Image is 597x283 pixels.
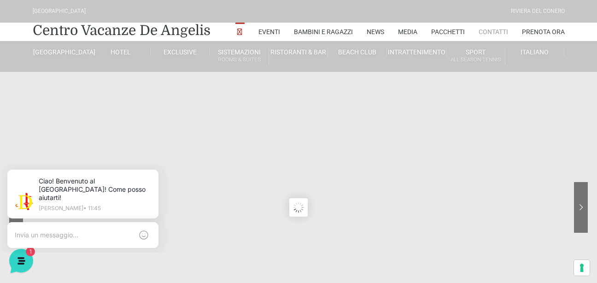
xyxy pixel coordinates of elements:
img: light [15,89,33,108]
a: [PERSON_NAME]Ciao! Benvenuto al [GEOGRAPHIC_DATA]! Come posso aiutarti!1 s fa1 [11,85,173,112]
a: Eventi [258,23,280,41]
h2: Ciao da De Angelis Resort 👋 [7,7,155,37]
a: Prenota Ora [522,23,565,41]
a: Beach Club [328,48,387,56]
a: Hotel [92,48,151,56]
span: Italiano [521,48,549,56]
button: Home [7,198,64,219]
span: 1 [92,197,99,204]
p: Messaggi [80,211,105,219]
button: Inizia una conversazione [15,116,170,135]
iframe: Customerly Messenger Launcher [7,247,35,275]
a: [DEMOGRAPHIC_DATA] tutto [82,74,170,81]
p: La nostra missione è rendere la tua esperienza straordinaria! [7,41,155,59]
a: Apri Centro Assistenza [98,153,170,160]
a: News [367,23,384,41]
p: [PERSON_NAME] • 11:45 [44,47,157,53]
span: Trova una risposta [15,153,72,160]
p: Ciao! Benvenuto al [GEOGRAPHIC_DATA]! Come posso aiutarti! [44,18,157,43]
a: Italiano [505,48,564,56]
div: [GEOGRAPHIC_DATA] [33,7,86,16]
a: Contatti [479,23,508,41]
a: Media [398,23,417,41]
p: 1 s fa [157,88,170,97]
a: SistemazioniRooms & Suites [210,48,269,65]
input: Cerca un articolo... [21,173,151,182]
a: SportAll Season Tennis [446,48,505,65]
img: light [20,34,39,53]
a: Centro Vacanze De Angelis [33,21,211,40]
span: Inizia una conversazione [60,122,136,129]
a: Pacchetti [431,23,465,41]
a: Bambini e Ragazzi [294,23,353,41]
small: Rooms & Suites [210,55,268,64]
div: Riviera Del Conero [511,7,565,16]
a: Ristoranti & Bar [269,48,328,56]
span: 1 [160,100,170,109]
span: Le tue conversazioni [15,74,78,81]
button: Aiuto [120,198,177,219]
p: Home [28,211,43,219]
a: [GEOGRAPHIC_DATA] [33,48,92,56]
span: [PERSON_NAME] [39,88,151,98]
button: Le tue preferenze relative al consenso per le tecnologie di tracciamento [574,260,590,276]
small: All Season Tennis [446,55,505,64]
p: Aiuto [142,211,155,219]
button: 1Messaggi [64,198,121,219]
p: Ciao! Benvenuto al [GEOGRAPHIC_DATA]! Come posso aiutarti! [39,100,151,109]
a: Exclusive [151,48,210,56]
a: Intrattenimento [387,48,446,56]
